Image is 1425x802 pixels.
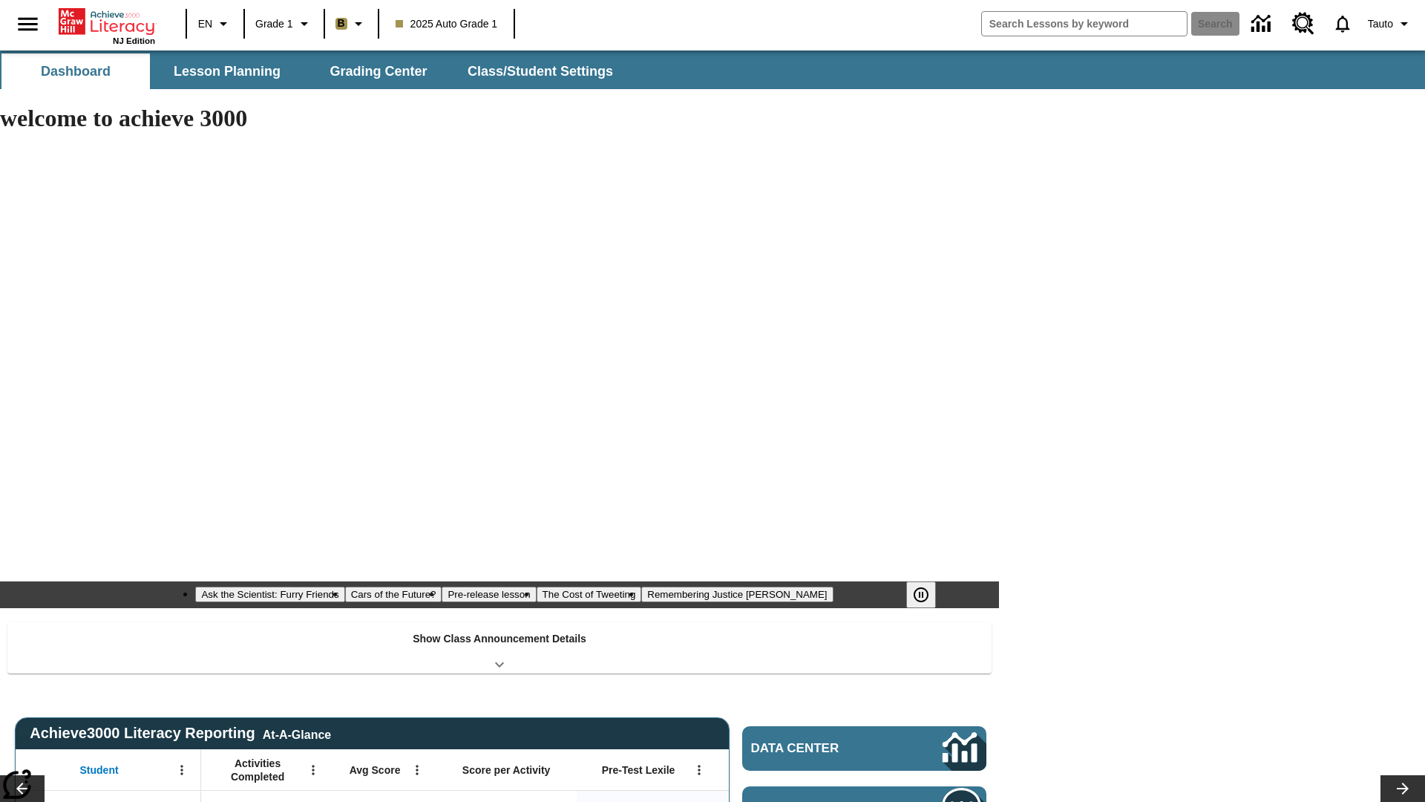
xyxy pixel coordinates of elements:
[1323,4,1362,43] a: Notifications
[113,36,155,45] span: NJ Edition
[742,726,986,771] a: Data Center
[6,2,50,46] button: Open side menu
[345,587,442,602] button: Slide 2 Cars of the Future?
[1242,4,1283,45] a: Data Center
[1362,10,1419,37] button: Profile/Settings
[330,10,373,37] button: Boost Class color is light brown. Change class color
[1283,4,1323,44] a: Resource Center, Will open in new tab
[641,587,833,602] button: Slide 5 Remembering Justice O'Connor
[59,5,155,45] div: Home
[537,587,642,602] button: Slide 4 The Cost of Tweeting
[249,10,319,37] button: Grade: Grade 1, Select a grade
[688,759,710,781] button: Open Menu
[602,763,675,777] span: Pre-Test Lexile
[263,726,331,742] div: At-A-Glance
[982,12,1187,36] input: search field
[304,53,453,89] button: Grading Center
[1368,16,1393,32] span: Tauto
[59,7,155,36] a: Home
[195,587,344,602] button: Slide 1 Ask the Scientist: Furry Friends
[80,763,119,777] span: Student
[171,759,193,781] button: Open Menu
[350,763,401,777] span: Avg Score
[30,725,331,742] span: Achieve3000 Literacy Reporting
[442,587,536,602] button: Slide 3 Pre-release lesson
[906,581,936,608] button: Pause
[338,14,345,33] span: B
[406,759,428,781] button: Open Menu
[191,10,239,37] button: Language: EN, Select a language
[1380,775,1425,802] button: Lesson carousel, Next
[1,53,150,89] button: Dashboard
[255,16,293,32] span: Grade 1
[174,63,281,80] span: Lesson Planning
[396,16,498,32] span: 2025 Auto Grade 1
[330,63,427,80] span: Grading Center
[153,53,301,89] button: Lesson Planning
[198,16,212,32] span: EN
[456,53,625,89] button: Class/Student Settings
[462,763,551,777] span: Score per Activity
[906,581,951,608] div: Pause
[468,63,613,80] span: Class/Student Settings
[41,63,111,80] span: Dashboard
[7,622,992,674] div: Show Class Announcement Details
[302,759,324,781] button: Open Menu
[209,757,307,783] span: Activities Completed
[413,631,586,647] p: Show Class Announcement Details
[751,741,891,756] span: Data Center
